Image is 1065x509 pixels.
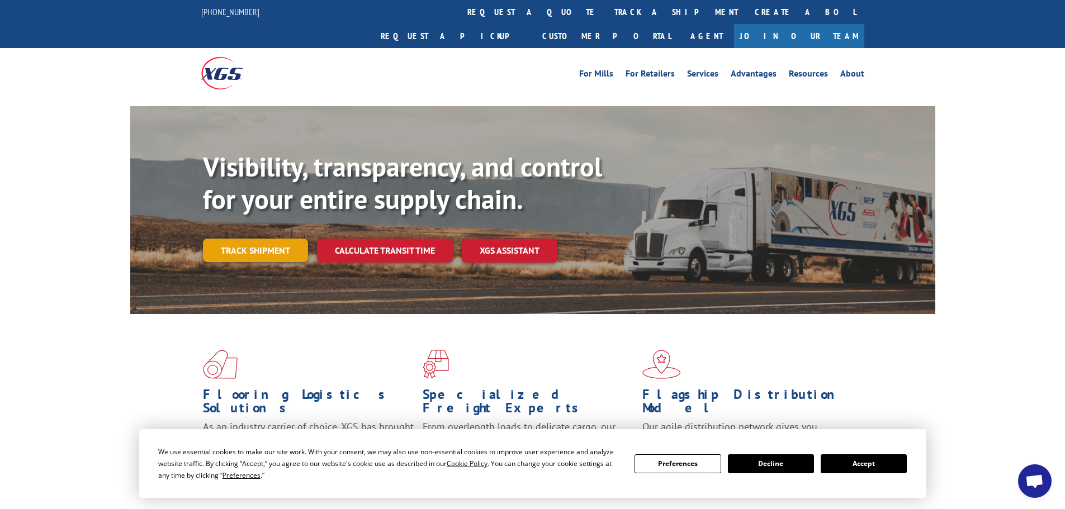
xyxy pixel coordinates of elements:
a: Resources [789,69,828,82]
a: Track shipment [203,239,308,262]
a: Customer Portal [534,24,679,48]
span: Cookie Policy [447,459,487,468]
a: Calculate transit time [317,239,453,263]
b: Visibility, transparency, and control for your entire supply chain. [203,149,602,216]
a: XGS ASSISTANT [462,239,557,263]
span: As an industry carrier of choice, XGS has brought innovation and dedication to flooring logistics... [203,420,414,460]
img: xgs-icon-flagship-distribution-model-red [642,350,681,379]
button: Decline [728,454,814,473]
img: xgs-icon-focused-on-flooring-red [423,350,449,379]
a: For Retailers [626,69,675,82]
img: xgs-icon-total-supply-chain-intelligence-red [203,350,238,379]
div: We use essential cookies to make our site work. With your consent, we may also use non-essential ... [158,446,621,481]
a: Advantages [731,69,777,82]
h1: Flagship Distribution Model [642,388,854,420]
a: Services [687,69,718,82]
h1: Specialized Freight Experts [423,388,634,420]
a: Request a pickup [372,24,534,48]
a: For Mills [579,69,613,82]
div: Open chat [1018,464,1052,498]
button: Accept [821,454,907,473]
a: About [840,69,864,82]
p: From overlength loads to delicate cargo, our experienced staff knows the best way to move your fr... [423,420,634,470]
a: Agent [679,24,734,48]
a: [PHONE_NUMBER] [201,6,259,17]
span: Preferences [223,470,261,480]
a: Join Our Team [734,24,864,48]
div: Cookie Consent Prompt [139,429,926,498]
h1: Flooring Logistics Solutions [203,388,414,420]
span: Our agile distribution network gives you nationwide inventory management on demand. [642,420,848,446]
button: Preferences [635,454,721,473]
